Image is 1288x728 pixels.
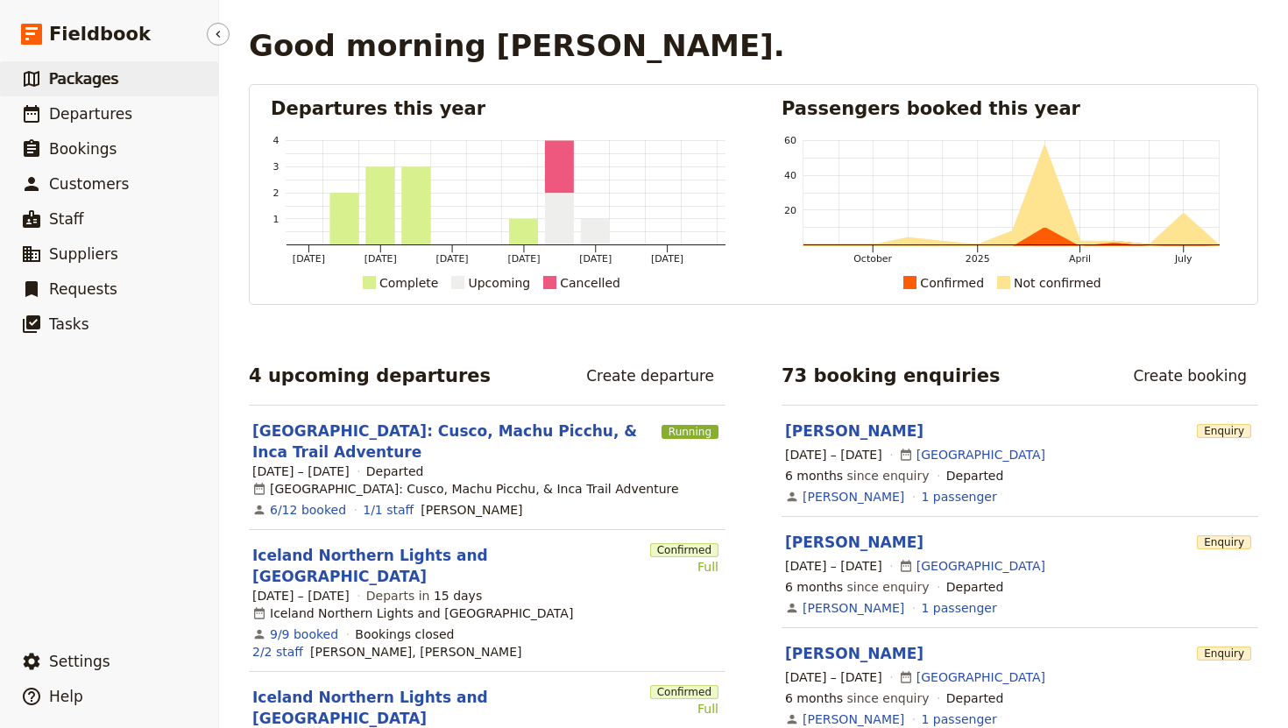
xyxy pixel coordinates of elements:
tspan: 4 [273,135,280,146]
a: View the passengers for this booking [922,488,997,505]
a: 2/2 staff [252,643,303,661]
span: Jocelyn, Kathy DeVault [310,643,522,661]
div: Upcoming [468,272,530,293]
span: Enquiry [1197,647,1251,661]
a: 1/1 staff [363,501,414,519]
span: since enquiry [785,467,930,484]
div: Departed [946,467,1004,484]
tspan: October [853,253,892,265]
span: 6 months [785,691,843,705]
h2: Departures this year [271,95,725,122]
div: Iceland Northern Lights and [GEOGRAPHIC_DATA] [252,604,573,622]
div: Confirmed [920,272,984,293]
span: Packages [49,70,118,88]
span: Confirmed [650,685,718,699]
button: Hide menu [207,23,230,46]
tspan: [DATE] [293,253,325,265]
span: Help [49,688,83,705]
tspan: 1 [273,214,280,225]
span: since enquiry [785,689,930,707]
div: Not confirmed [1014,272,1101,293]
span: Suppliers [49,245,118,263]
span: Departs in [366,587,482,604]
span: [DATE] – [DATE] [252,463,350,480]
a: [PERSON_NAME] [785,534,924,551]
a: [PERSON_NAME] [785,645,924,662]
tspan: 60 [784,135,796,146]
div: Departed [366,463,424,480]
tspan: 2 [273,187,280,199]
div: Bookings closed [355,626,454,643]
a: Create booking [1122,361,1258,391]
span: Departures [49,105,132,123]
span: Confirmed [650,543,718,557]
tspan: 20 [784,205,796,216]
a: [PERSON_NAME] [803,488,904,505]
div: Full [650,558,718,576]
a: [GEOGRAPHIC_DATA] [916,446,1045,463]
div: Complete [379,272,438,293]
span: Enquiry [1197,424,1251,438]
span: since enquiry [785,578,930,596]
tspan: [DATE] [436,253,469,265]
span: 6 months [785,469,843,483]
div: Departed [946,578,1004,596]
h2: 73 booking enquiries [782,363,1001,389]
div: [GEOGRAPHIC_DATA]: Cusco, Machu Picchu, & Inca Trail Adventure [252,480,679,498]
a: View the passengers for this booking [922,710,997,728]
tspan: [DATE] [579,253,612,265]
span: Melanie Kiss [421,501,522,519]
span: Fieldbook [49,21,151,47]
tspan: [DATE] [364,253,397,265]
span: 6 months [785,580,843,594]
tspan: 3 [273,161,280,173]
h1: Good morning [PERSON_NAME]. [249,28,785,63]
tspan: April [1069,253,1091,265]
h2: Passengers booked this year [782,95,1236,122]
tspan: [DATE] [507,253,540,265]
a: [GEOGRAPHIC_DATA]: Cusco, Machu Picchu, & Inca Trail Adventure [252,421,655,463]
a: [GEOGRAPHIC_DATA] [916,668,1045,686]
span: Running [662,425,718,439]
a: View the passengers for this booking [922,599,997,617]
div: Full [650,700,718,717]
a: Iceland Northern Lights and [GEOGRAPHIC_DATA] [252,545,643,587]
div: Departed [946,689,1004,707]
span: 15 days [434,589,482,603]
a: [GEOGRAPHIC_DATA] [916,557,1045,575]
a: View the bookings for this departure [270,626,338,643]
span: Customers [49,175,129,193]
a: [PERSON_NAME] [803,599,904,617]
span: Settings [49,653,110,670]
tspan: July [1174,253,1192,265]
span: Tasks [49,315,89,333]
span: Staff [49,210,84,228]
a: [PERSON_NAME] [785,422,924,440]
span: [DATE] – [DATE] [252,587,350,604]
tspan: 40 [784,170,796,181]
a: View the bookings for this departure [270,501,346,519]
tspan: 2025 [966,253,990,265]
span: Requests [49,280,117,298]
a: Create departure [575,361,725,391]
span: [DATE] – [DATE] [785,557,882,575]
div: Cancelled [560,272,620,293]
h2: 4 upcoming departures [249,363,491,389]
span: [DATE] – [DATE] [785,446,882,463]
span: Enquiry [1197,535,1251,549]
span: [DATE] – [DATE] [785,668,882,686]
tspan: [DATE] [651,253,683,265]
span: Bookings [49,140,117,158]
a: [PERSON_NAME] [803,710,904,728]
